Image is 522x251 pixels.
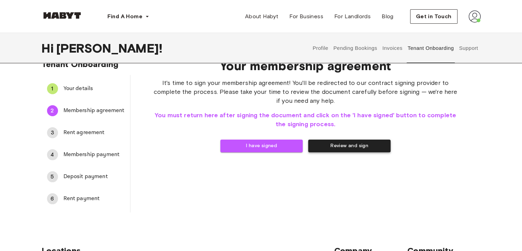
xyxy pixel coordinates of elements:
[107,12,142,21] span: Find A Home
[42,102,130,119] div: 2Membership agreement
[47,193,58,204] div: 6
[284,10,329,23] a: For Business
[42,190,130,207] div: 6Rent payment
[47,83,58,94] div: 1
[42,59,119,69] span: Tenant Onboarding
[42,12,83,19] img: Habyt
[47,127,58,138] div: 3
[468,10,481,23] img: avatar
[47,149,58,160] div: 4
[152,111,459,129] span: You must return here after signing the document and click on the 'I have signed' button to comple...
[42,146,130,163] div: 4Membership payment
[310,33,480,63] div: user profile tabs
[42,80,130,97] div: 1Your details
[312,33,329,63] button: Profile
[458,33,479,63] button: Support
[410,9,457,24] button: Get in Touch
[416,12,452,21] span: Get in Touch
[42,168,130,185] div: 5Deposit payment
[289,12,323,21] span: For Business
[42,124,130,141] div: 3Rent agreement
[329,10,376,23] a: For Landlords
[63,107,125,115] span: Membership agreement
[308,140,391,152] button: Review and sign
[102,10,155,23] button: Find A Home
[63,85,125,93] span: Your details
[63,173,125,181] span: Deposit payment
[63,195,125,203] span: Rent payment
[382,33,403,63] button: Invoices
[63,129,125,137] span: Rent agreement
[56,41,162,55] span: [PERSON_NAME] !
[47,171,58,182] div: 5
[47,105,58,116] div: 2
[152,58,459,73] span: Your membership agreement
[333,33,378,63] button: Pending Bookings
[407,33,455,63] button: Tenant Onboarding
[376,10,399,23] a: Blog
[63,151,125,159] span: Membership payment
[42,41,56,55] span: Hi
[245,12,278,21] span: About Habyt
[220,140,303,152] button: I have signed
[382,12,394,21] span: Blog
[240,10,284,23] a: About Habyt
[334,12,371,21] span: For Landlords
[152,78,459,105] span: It's time to sign your membership agreement! You'll be redirected to our contract signing provide...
